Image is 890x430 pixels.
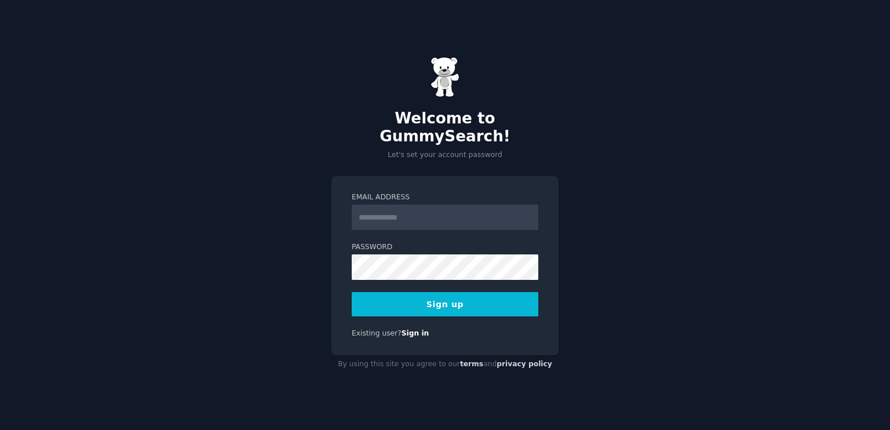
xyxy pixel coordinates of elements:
button: Sign up [352,292,538,316]
a: Sign in [402,329,429,337]
h2: Welcome to GummySearch! [331,110,559,146]
a: privacy policy [497,360,552,368]
a: terms [460,360,483,368]
div: By using this site you agree to our and [331,355,559,374]
span: Existing user? [352,329,402,337]
img: Gummy Bear [431,57,459,97]
label: Password [352,242,538,253]
p: Let's set your account password [331,150,559,161]
label: Email Address [352,192,538,203]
